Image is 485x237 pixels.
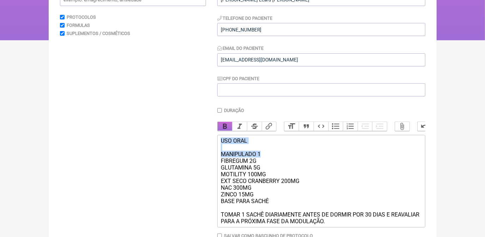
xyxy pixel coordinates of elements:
[67,31,130,36] label: Suplementos / Cosméticos
[299,122,314,131] button: Quote
[343,122,358,131] button: Numbers
[395,122,410,131] button: Attach Files
[328,122,343,131] button: Bullets
[67,14,96,20] label: Protocolos
[284,122,299,131] button: Heading
[314,122,328,131] button: Code
[224,108,244,113] label: Duração
[232,122,247,131] button: Italic
[372,122,387,131] button: Increase Level
[418,122,432,131] button: Undo
[67,23,90,28] label: Formulas
[262,122,277,131] button: Link
[247,122,262,131] button: Strikethrough
[358,122,372,131] button: Decrease Level
[217,16,273,21] label: Telefone do Paciente
[218,122,232,131] button: Bold
[217,76,260,81] label: CPF do Paciente
[221,137,421,225] div: USO ORAL MANIPULADO 1 FIBREGUM 2G GLUTAMINA 5G MOTILITY 100MG EXT SECO CRANBERRY 200MG NAC 300MG ...
[217,46,264,51] label: Email do Paciente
